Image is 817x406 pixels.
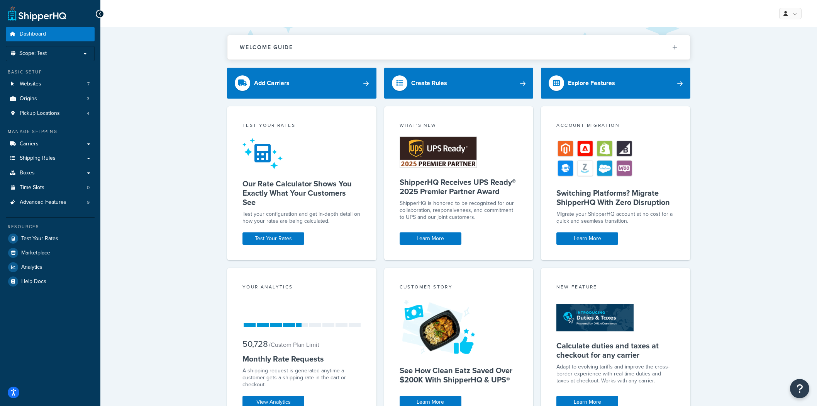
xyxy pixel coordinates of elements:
a: Marketplace [6,246,95,260]
span: 3 [87,96,90,102]
a: Analytics [6,260,95,274]
button: Open Resource Center [790,379,809,398]
span: 4 [87,110,90,117]
a: Pickup Locations4 [6,106,95,121]
span: 7 [87,81,90,87]
h5: Monthly Rate Requests [242,354,361,363]
span: 50,728 [242,338,268,350]
h5: See How Clean Eatz Saved Over $200K With ShipperHQ & UPS® [400,366,518,384]
button: Welcome Guide [227,35,690,60]
span: Advanced Features [20,199,66,206]
a: Create Rules [384,68,534,99]
div: Migrate your ShipperHQ account at no cost for a quick and seamless transition. [556,211,675,225]
div: Your Analytics [242,283,361,292]
li: Advanced Features [6,195,95,210]
a: Explore Features [541,68,690,99]
a: Boxes [6,166,95,180]
small: / Custom Plan Limit [269,340,319,349]
a: Origins3 [6,92,95,106]
div: Resources [6,223,95,230]
span: Dashboard [20,31,46,38]
div: Manage Shipping [6,128,95,135]
span: Analytics [21,264,42,271]
div: Create Rules [411,78,447,89]
a: Dashboard [6,27,95,41]
a: Learn More [556,232,618,245]
span: Shipping Rules [20,155,56,162]
div: New Feature [556,283,675,292]
div: Add Carriers [254,78,290,89]
div: Basic Setup [6,69,95,75]
a: Test Your Rates [6,232,95,246]
span: Carriers [20,141,39,147]
span: 9 [87,199,90,206]
div: Explore Features [568,78,615,89]
div: Account Migration [556,122,675,131]
a: Shipping Rules [6,151,95,165]
a: Carriers [6,137,95,151]
span: Websites [20,81,41,87]
li: Websites [6,77,95,91]
div: Test your rates [242,122,361,131]
a: Advanced Features9 [6,195,95,210]
span: Help Docs [21,278,46,285]
span: Marketplace [21,250,50,256]
span: Origins [20,96,37,102]
li: Pickup Locations [6,106,95,121]
span: Time Slots [20,184,44,191]
h5: Calculate duties and taxes at checkout for any carrier [556,341,675,360]
li: Time Slots [6,181,95,195]
h5: Switching Platforms? Migrate ShipperHQ With Zero Disruption [556,188,675,207]
div: Customer Story [400,283,518,292]
span: Boxes [20,170,35,176]
a: Time Slots0 [6,181,95,195]
h5: Our Rate Calculator Shows You Exactly What Your Customers See [242,179,361,207]
a: Add Carriers [227,68,376,99]
span: 0 [87,184,90,191]
p: ShipperHQ is honored to be recognized for our collaboration, responsiveness, and commitment to UP... [400,200,518,221]
h2: Welcome Guide [240,44,293,50]
a: Test Your Rates [242,232,304,245]
a: Websites7 [6,77,95,91]
h5: ShipperHQ Receives UPS Ready® 2025 Premier Partner Award [400,177,518,196]
div: Test your configuration and get in-depth detail on how your rates are being calculated. [242,211,361,225]
span: Pickup Locations [20,110,60,117]
a: Help Docs [6,275,95,288]
li: Origins [6,92,95,106]
span: Test Your Rates [21,235,58,242]
a: Learn More [400,232,461,245]
p: Adapt to evolving tariffs and improve the cross-border experience with real-time duties and taxes... [556,363,675,384]
div: A shipping request is generated anytime a customer gets a shipping rate in the cart or checkout. [242,367,361,388]
div: What's New [400,122,518,131]
span: Scope: Test [19,50,47,57]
